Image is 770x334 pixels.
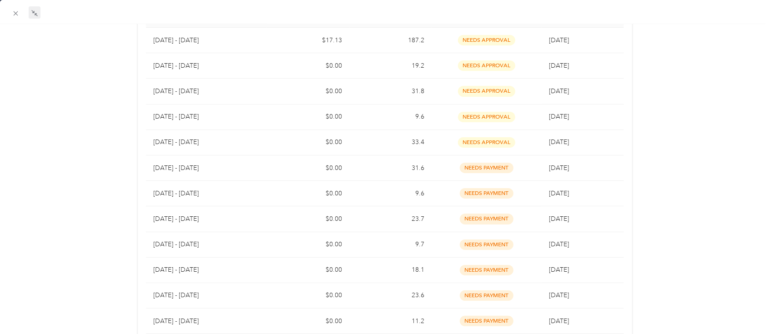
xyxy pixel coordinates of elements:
[549,291,569,299] span: [DATE]
[267,181,349,206] td: $0.00
[460,290,513,301] span: needs payment
[460,188,513,199] span: needs payment
[549,87,569,95] span: [DATE]
[460,163,513,173] span: needs payment
[267,28,349,53] td: $17.13
[549,164,569,172] span: [DATE]
[153,290,260,300] p: [DATE] - [DATE]
[153,163,260,173] p: [DATE] - [DATE]
[349,206,432,232] td: 23.7
[549,113,569,120] span: [DATE]
[267,309,349,334] td: $0.00
[549,317,569,325] span: [DATE]
[460,239,513,250] span: needs payment
[349,309,432,334] td: 11.2
[349,258,432,283] td: 18.1
[458,35,515,45] span: needs approval
[460,214,513,224] span: needs payment
[153,137,260,147] p: [DATE] - [DATE]
[549,189,569,197] span: [DATE]
[349,283,432,309] td: 23.6
[458,112,515,122] span: needs approval
[267,232,349,258] td: $0.00
[267,53,349,79] td: $0.00
[549,266,569,274] span: [DATE]
[460,265,513,275] span: needs payment
[349,105,432,130] td: 9.6
[549,36,569,44] span: [DATE]
[349,130,432,155] td: 33.4
[719,283,770,334] iframe: Everlance-gr Chat Button Frame
[549,240,569,248] span: [DATE]
[153,35,260,45] p: [DATE] - [DATE]
[153,239,260,249] p: [DATE] - [DATE]
[153,189,260,199] p: [DATE] - [DATE]
[349,53,432,79] td: 19.2
[267,258,349,283] td: $0.00
[153,265,260,275] p: [DATE] - [DATE]
[153,112,260,122] p: [DATE] - [DATE]
[549,62,569,70] span: [DATE]
[153,86,260,96] p: [DATE] - [DATE]
[349,79,432,104] td: 31.8
[458,137,515,148] span: needs approval
[153,214,260,224] p: [DATE] - [DATE]
[549,215,569,223] span: [DATE]
[349,181,432,206] td: 9.6
[267,206,349,232] td: $0.00
[153,316,260,326] p: [DATE] - [DATE]
[153,61,260,71] p: [DATE] - [DATE]
[349,28,432,53] td: 187.2
[267,130,349,155] td: $0.00
[267,283,349,309] td: $0.00
[458,60,515,71] span: needs approval
[267,105,349,130] td: $0.00
[267,155,349,181] td: $0.00
[549,138,569,146] span: [DATE]
[349,155,432,181] td: 31.6
[267,79,349,104] td: $0.00
[460,316,513,326] span: needs payment
[349,232,432,258] td: 9.7
[458,86,515,96] span: needs approval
